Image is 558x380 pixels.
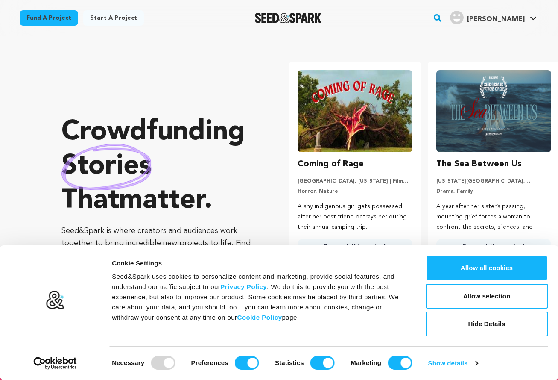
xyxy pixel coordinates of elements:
legend: Consent Selection [111,353,112,353]
a: Support this project [298,239,412,254]
img: hand sketched image [61,144,152,190]
a: Cookie Policy [237,314,282,321]
button: Allow selection [426,284,548,309]
a: Support this project [436,239,551,254]
img: user.png [450,11,464,24]
a: Seed&Spark Homepage [255,13,322,23]
span: [PERSON_NAME] [467,16,525,23]
h3: Coming of Rage [298,157,364,171]
p: Drama, Family [436,188,551,195]
p: A year after her sister’s passing, mounting grief forces a woman to confront the secrets, silence... [436,202,551,232]
button: Allow all cookies [426,256,548,280]
strong: Preferences [191,359,228,366]
a: Usercentrics Cookiebot - opens in a new window [18,357,93,370]
a: Start a project [83,10,144,26]
img: Coming of Rage image [298,70,412,152]
strong: Marketing [351,359,381,366]
img: logo [46,290,65,310]
a: Show details [428,357,478,370]
p: [GEOGRAPHIC_DATA], [US_STATE] | Film Short [298,178,412,185]
div: Richards M.'s Profile [450,11,525,24]
strong: Statistics [275,359,304,366]
strong: Necessary [112,359,144,366]
p: [US_STATE][GEOGRAPHIC_DATA], [US_STATE] | Film Short [436,178,551,185]
span: matter [119,187,204,215]
p: Crowdfunding that . [61,115,255,218]
a: Privacy Policy [220,283,267,290]
button: Hide Details [426,312,548,336]
p: A shy indigenous girl gets possessed after her best friend betrays her during their annual campin... [298,202,412,232]
img: The Sea Between Us image [436,70,551,152]
img: Seed&Spark Logo Dark Mode [255,13,322,23]
p: Seed&Spark is where creators and audiences work together to bring incredible new projects to life... [61,225,255,274]
span: Richards M.'s Profile [448,9,538,27]
h3: The Sea Between Us [436,157,522,171]
p: Horror, Nature [298,188,412,195]
div: Cookie Settings [112,258,406,268]
a: Richards M.'s Profile [448,9,538,24]
a: Fund a project [20,10,78,26]
div: Seed&Spark uses cookies to personalize content and marketing, provide social features, and unders... [112,271,406,323]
